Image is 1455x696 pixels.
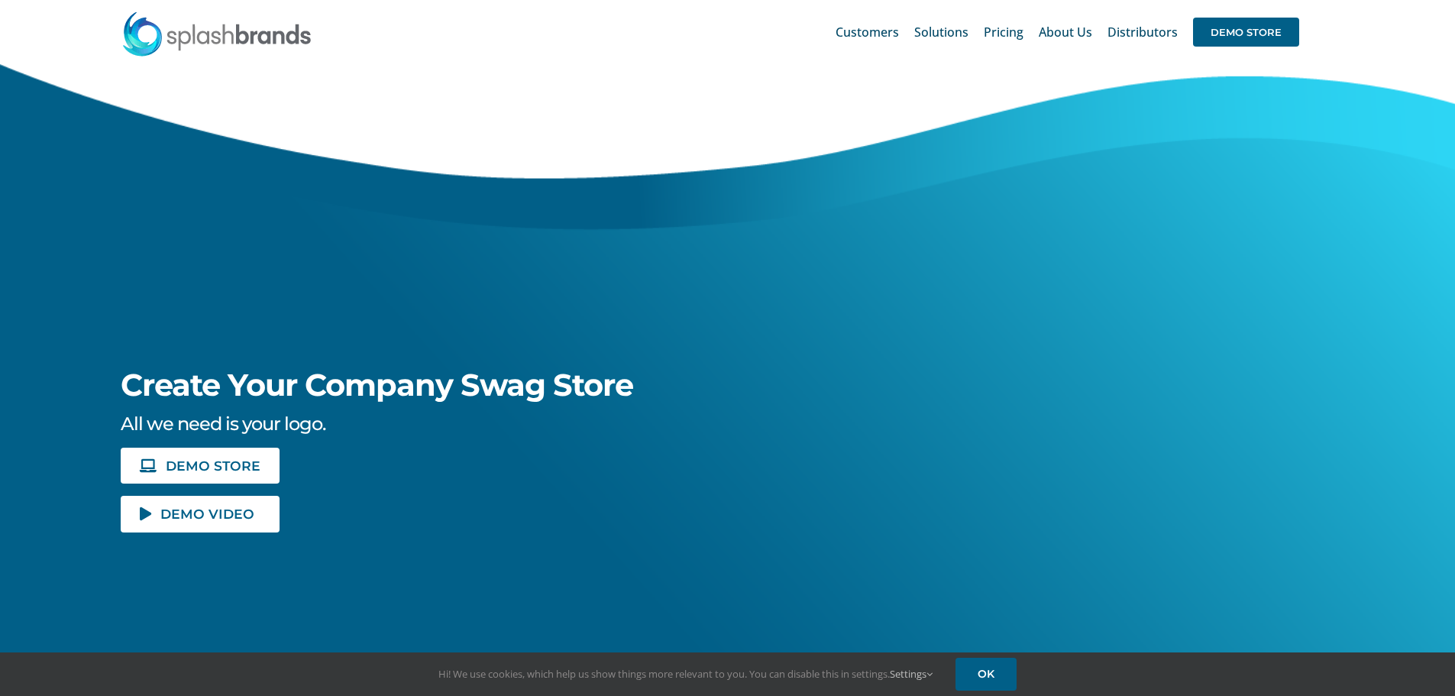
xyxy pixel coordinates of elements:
[1193,18,1299,47] span: DEMO STORE
[121,448,280,484] a: DEMO STORE
[121,413,325,435] span: All we need is your logo.
[836,8,899,57] a: Customers
[438,667,933,681] span: Hi! We use cookies, which help us show things more relevant to you. You can disable this in setti...
[890,667,933,681] a: Settings
[836,8,1299,57] nav: Main Menu
[984,26,1023,38] span: Pricing
[836,26,899,38] span: Customers
[121,11,312,57] img: SplashBrands.com Logo
[984,8,1023,57] a: Pricing
[1039,26,1092,38] span: About Us
[121,366,633,403] span: Create Your Company Swag Store
[166,459,260,472] span: DEMO STORE
[1193,8,1299,57] a: DEMO STORE
[1107,8,1178,57] a: Distributors
[955,658,1017,691] a: OK
[160,507,254,520] span: DEMO VIDEO
[1107,26,1178,38] span: Distributors
[914,26,968,38] span: Solutions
